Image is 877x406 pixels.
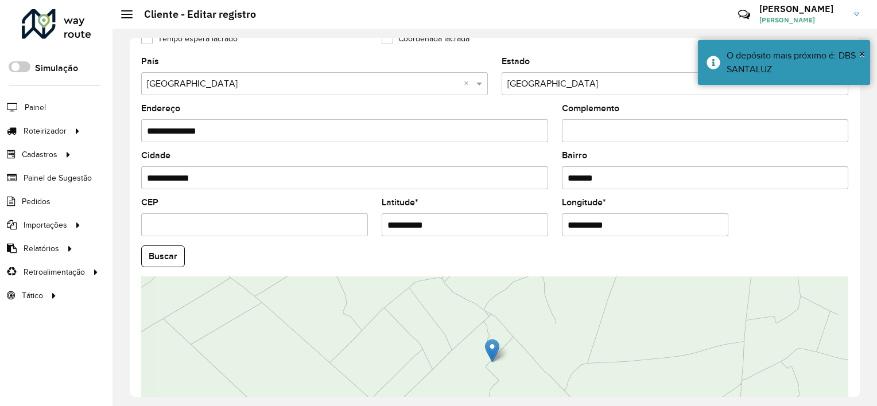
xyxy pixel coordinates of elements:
[22,196,51,208] span: Pedidos
[562,196,606,209] label: Longitude
[759,15,845,25] span: [PERSON_NAME]
[141,101,180,115] label: Endereço
[22,149,57,161] span: Cadastros
[859,48,865,60] span: ×
[562,101,619,115] label: Complemento
[859,45,865,63] button: Close
[24,243,59,255] span: Relatórios
[562,149,587,162] label: Bairro
[382,33,469,45] label: Coordenada lacrada
[24,172,92,184] span: Painel de Sugestão
[141,196,158,209] label: CEP
[141,54,159,68] label: País
[141,245,185,267] button: Buscar
[24,125,67,137] span: Roteirizador
[22,290,43,302] span: Tático
[35,61,78,75] label: Simulação
[727,49,862,76] div: O depósito mais próximo é: DBS SANTALUZ
[732,2,756,27] a: Contato Rápido
[24,266,85,278] span: Retroalimentação
[24,219,67,231] span: Importações
[502,54,530,68] label: Estado
[141,33,238,45] label: Tempo espera lacrado
[464,77,474,91] span: Clear all
[133,8,256,21] h2: Cliente - Editar registro
[141,149,170,162] label: Cidade
[485,339,499,362] img: Marker
[759,3,845,14] h3: [PERSON_NAME]
[382,196,418,209] label: Latitude
[25,101,46,114] span: Painel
